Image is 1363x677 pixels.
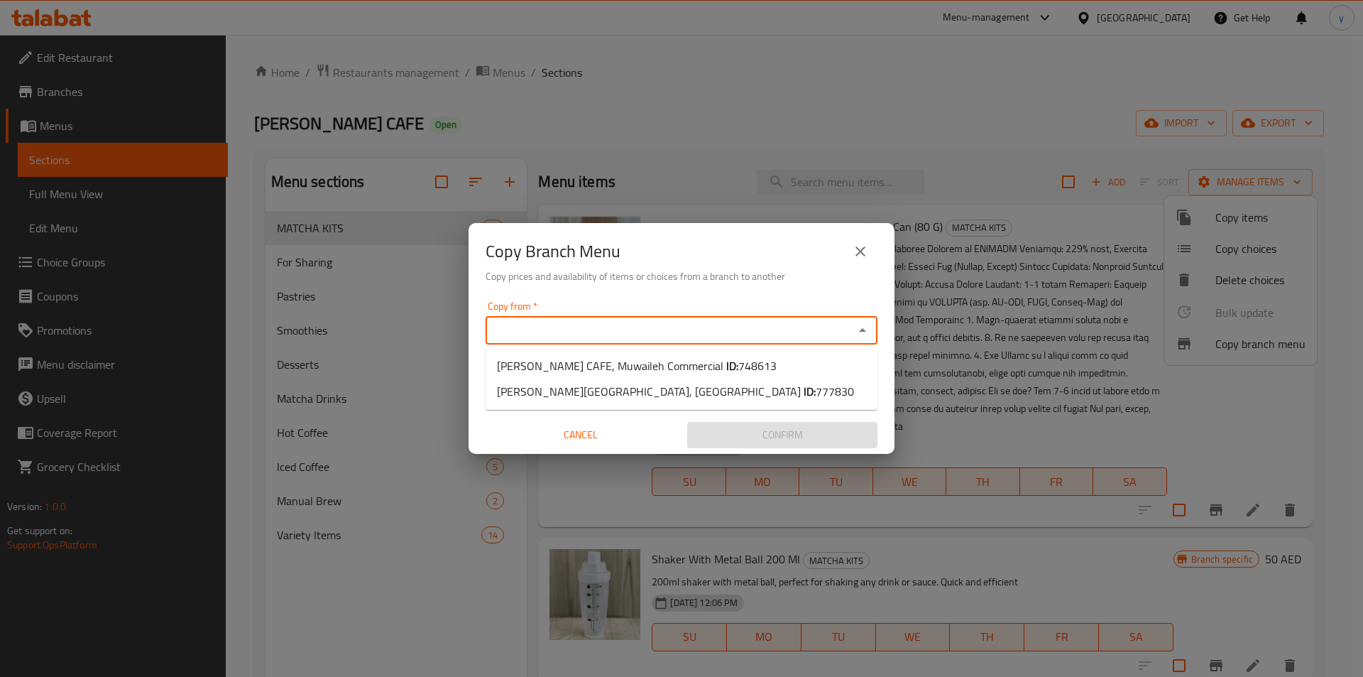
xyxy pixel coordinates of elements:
span: [PERSON_NAME] CAFE, Muwaileh Commercial [497,357,777,374]
span: [PERSON_NAME][GEOGRAPHIC_DATA], [GEOGRAPHIC_DATA] [497,383,854,400]
h6: Copy prices and availability of items or choices from a branch to another [486,269,877,284]
h2: Copy Branch Menu [486,240,620,263]
button: Close [853,320,872,340]
span: Cancel [491,426,670,444]
span: 748613 [738,355,777,377]
span: 777830 [816,381,854,402]
b: ID: [726,355,738,377]
button: Cancel [486,422,676,448]
b: ID: [804,381,816,402]
button: close [843,234,877,269]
